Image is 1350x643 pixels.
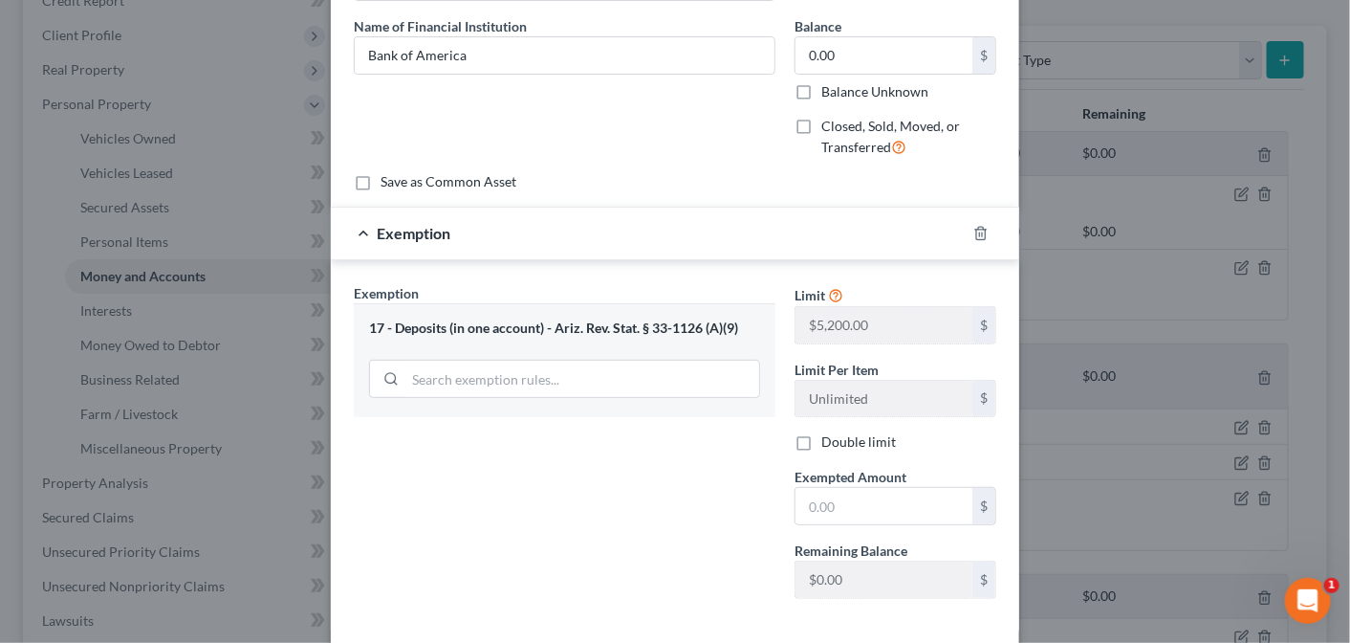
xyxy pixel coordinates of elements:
input: -- [795,381,972,417]
label: Double limit [821,432,896,452]
label: Save as Common Asset [381,172,516,191]
div: $ [972,37,995,74]
label: Remaining Balance [795,541,907,561]
input: -- [795,562,972,598]
div: 17 - Deposits (in one account) - Ariz. Rev. Stat. § 33-1126 (A)(9) [369,320,760,338]
span: 1 [1324,578,1339,593]
div: $ [972,381,995,417]
label: Balance Unknown [821,82,928,101]
span: Limit [795,287,825,303]
iframe: Intercom live chat [1285,578,1331,624]
span: Closed, Sold, Moved, or Transferred [821,118,960,155]
div: $ [972,488,995,524]
input: 0.00 [795,488,972,524]
input: Search exemption rules... [405,361,759,397]
span: Exemption [377,224,450,242]
span: Exemption [354,285,419,301]
div: $ [972,562,995,598]
input: Enter name... [355,37,774,74]
span: Exempted Amount [795,469,906,485]
span: Name of Financial Institution [354,18,527,34]
label: Limit Per Item [795,360,879,380]
input: -- [795,307,972,344]
label: Balance [795,16,841,36]
div: $ [972,307,995,344]
input: 0.00 [795,37,972,74]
